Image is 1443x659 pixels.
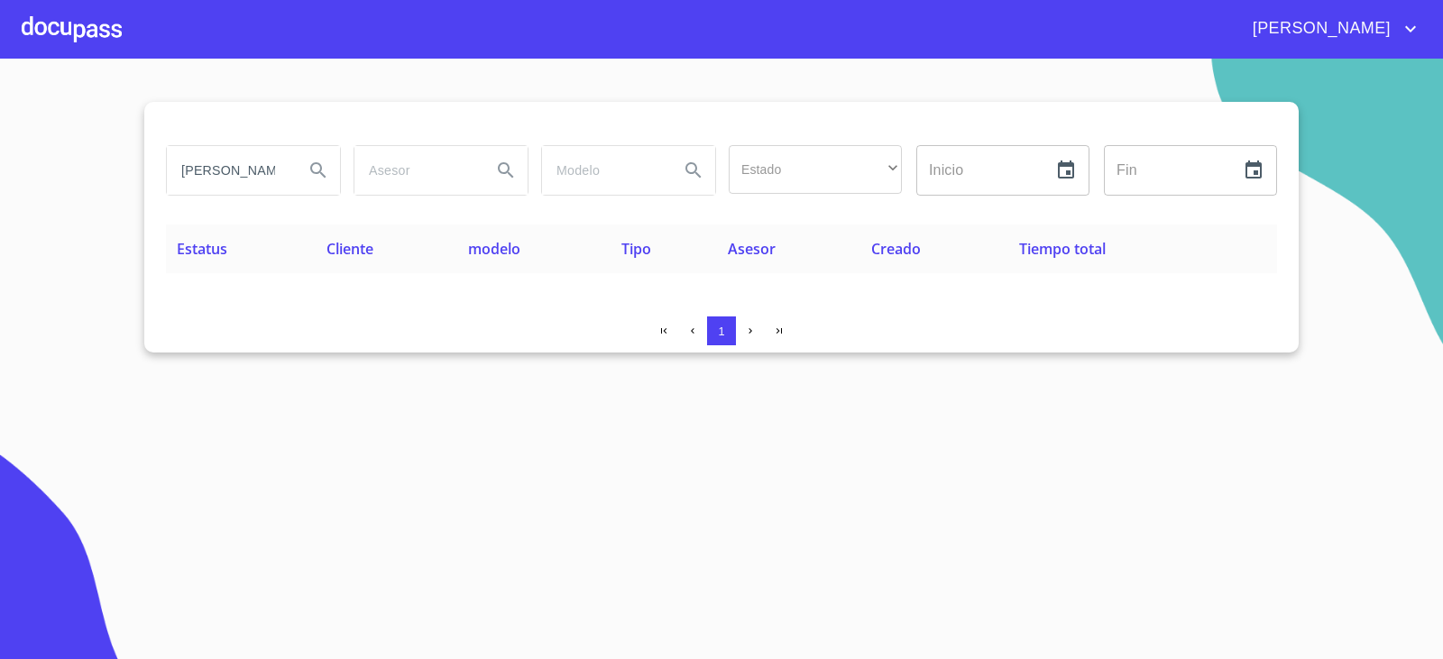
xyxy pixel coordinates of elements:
input: search [354,146,477,195]
span: Cliente [326,239,373,259]
span: Estatus [177,239,227,259]
input: search [167,146,290,195]
button: Search [484,149,528,192]
div: ​ [729,145,902,194]
button: account of current user [1239,14,1421,43]
button: Search [672,149,715,192]
span: Creado [871,239,921,259]
input: search [542,146,665,195]
span: [PERSON_NAME] [1239,14,1400,43]
button: 1 [707,316,736,345]
span: Asesor [728,239,776,259]
button: Search [297,149,340,192]
span: Tipo [621,239,651,259]
span: modelo [468,239,520,259]
span: Tiempo total [1019,239,1106,259]
span: 1 [718,325,724,338]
